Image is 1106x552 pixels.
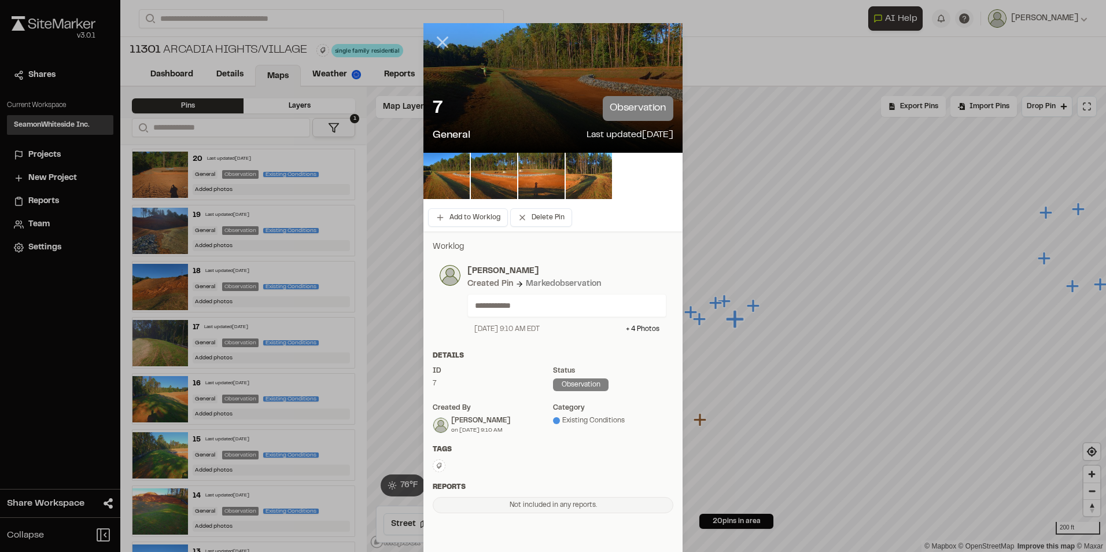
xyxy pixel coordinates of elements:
[451,426,510,435] div: on [DATE] 9:10 AM
[518,153,565,199] img: file
[587,128,673,143] p: Last updated [DATE]
[471,153,517,199] img: file
[433,403,553,413] div: Created by
[510,208,572,227] button: Delete Pin
[423,153,470,199] img: file
[433,444,673,455] div: Tags
[428,208,508,227] button: Add to Worklog
[553,378,609,391] div: observation
[526,278,601,290] div: Marked observation
[433,418,448,433] img: Morgan Beumee
[440,265,460,286] img: photo
[603,96,673,121] p: observation
[553,366,673,376] div: Status
[433,366,553,376] div: ID
[553,403,673,413] div: category
[433,351,673,361] div: Details
[451,415,510,426] div: [PERSON_NAME]
[553,415,673,426] div: Existing Conditions
[467,265,666,278] p: [PERSON_NAME]
[433,459,445,472] button: Edit Tags
[433,497,673,513] div: Not included in any reports.
[433,128,470,143] p: General
[467,278,513,290] div: Created Pin
[433,97,443,120] p: 7
[433,482,673,492] div: Reports
[433,378,553,389] div: 7
[626,324,659,334] div: + 4 Photo s
[474,324,540,334] div: [DATE] 9:10 AM EDT
[433,241,673,253] p: Worklog
[566,153,612,199] img: file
